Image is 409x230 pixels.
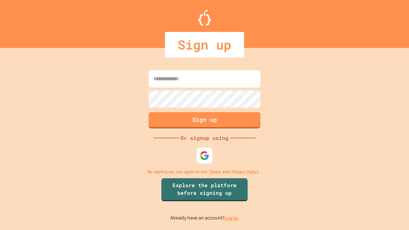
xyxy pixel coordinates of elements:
[148,168,262,175] p: By signing up, you agree to our and .
[161,178,248,201] a: Explore the platform before signing up
[209,168,221,175] a: Terms
[198,10,211,26] img: Logo.svg
[200,151,209,160] img: google-icon.svg
[165,32,244,57] div: Sign up
[149,112,260,128] button: Sign up
[224,215,239,221] a: Log in.
[231,168,259,175] a: Privacy Policy
[170,214,239,222] p: Already have an account?
[179,134,230,142] div: Or signup using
